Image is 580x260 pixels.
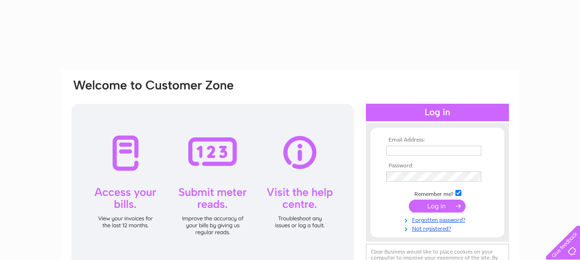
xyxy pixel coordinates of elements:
[409,200,466,213] input: Submit
[384,163,491,169] th: Password:
[384,189,491,198] td: Remember me?
[386,224,491,232] a: Not registered?
[386,215,491,224] a: Forgotten password?
[384,137,491,143] th: Email Address:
